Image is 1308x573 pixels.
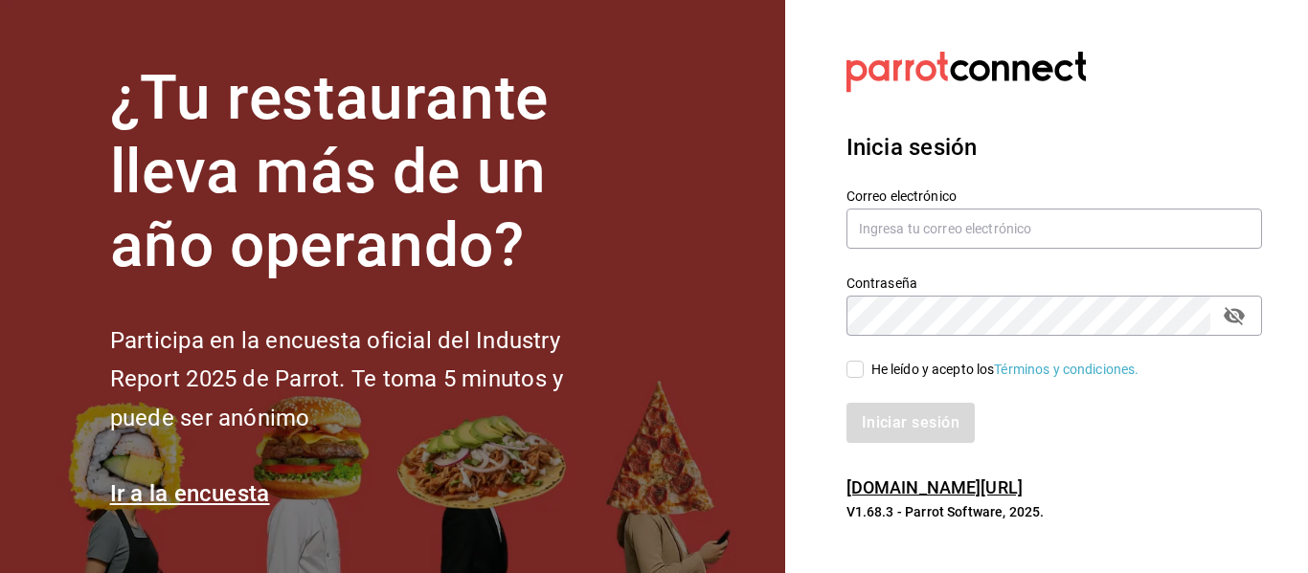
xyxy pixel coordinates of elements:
input: Ingresa tu correo electrónico [846,209,1262,249]
button: passwordField [1218,299,1251,332]
p: V1.68.3 - Parrot Software, 2025. [846,502,1262,521]
label: Contraseña [846,276,1262,290]
a: Términos y condiciones. [994,362,1139,377]
a: Ir a la encuesta [110,480,270,507]
label: Correo electrónico [846,189,1262,203]
a: [DOMAIN_NAME][URL] [846,477,1023,497]
h3: Inicia sesión [846,130,1262,165]
h2: Participa en la encuesta oficial del Industry Report 2025 de Parrot. Te toma 5 minutos y puede se... [110,321,627,438]
div: He leído y acepto los [871,360,1139,380]
h1: ¿Tu restaurante lleva más de un año operando? [110,62,627,282]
